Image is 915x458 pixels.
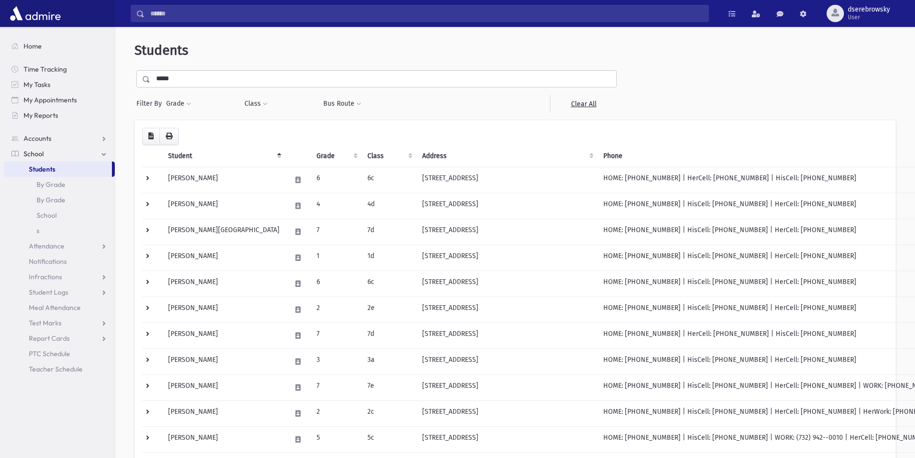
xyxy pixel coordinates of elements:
td: 2c [362,400,416,426]
span: Students [29,165,55,173]
a: Attendance [4,238,115,254]
td: [PERSON_NAME] [162,193,285,219]
span: Infractions [29,272,62,281]
span: User [848,13,890,21]
span: My Appointments [24,96,77,104]
td: [STREET_ADDRESS] [416,167,598,193]
td: [STREET_ADDRESS] [416,400,598,426]
td: [STREET_ADDRESS] [416,322,598,348]
td: 7d [362,322,416,348]
td: 7 [311,322,362,348]
a: Infractions [4,269,115,285]
a: Report Cards [4,331,115,346]
td: [PERSON_NAME] [162,297,285,322]
td: 3 [311,348,362,374]
td: 2 [311,297,362,322]
span: Notifications [29,257,67,266]
button: Bus Route [323,95,362,112]
td: [STREET_ADDRESS] [416,348,598,374]
span: Teacher Schedule [29,365,83,373]
a: My Tasks [4,77,115,92]
a: My Appointments [4,92,115,108]
span: My Reports [24,111,58,120]
span: Student Logs [29,288,68,297]
button: CSV [142,128,160,145]
img: AdmirePro [8,4,63,23]
th: Class: activate to sort column ascending [362,145,416,167]
span: School [24,149,44,158]
span: Meal Attendance [29,303,81,312]
button: Grade [166,95,192,112]
a: Meal Attendance [4,300,115,315]
td: [PERSON_NAME] [162,271,285,297]
a: Notifications [4,254,115,269]
td: [PERSON_NAME] [162,245,285,271]
td: 1 [311,245,362,271]
td: 4 [311,193,362,219]
td: [PERSON_NAME] [162,400,285,426]
a: s [4,223,115,238]
th: Address: activate to sort column ascending [416,145,598,167]
span: PTC Schedule [29,349,70,358]
td: [STREET_ADDRESS] [416,374,598,400]
a: My Reports [4,108,115,123]
a: School [4,208,115,223]
td: 7e [362,374,416,400]
span: dserebrowsky [848,6,890,13]
span: Home [24,42,42,50]
td: [PERSON_NAME][GEOGRAPHIC_DATA] [162,219,285,245]
td: [STREET_ADDRESS] [416,245,598,271]
td: 5 [311,426,362,452]
th: Student: activate to sort column descending [162,145,285,167]
a: Clear All [550,95,617,112]
td: [PERSON_NAME] [162,348,285,374]
span: My Tasks [24,80,50,89]
td: 6 [311,167,362,193]
span: Accounts [24,134,51,143]
td: 5c [362,426,416,452]
span: Filter By [136,99,166,109]
input: Search [145,5,708,22]
a: PTC Schedule [4,346,115,361]
td: [STREET_ADDRESS] [416,426,598,452]
td: 7 [311,219,362,245]
td: [PERSON_NAME] [162,167,285,193]
a: Time Tracking [4,62,115,77]
button: Class [244,95,268,112]
td: [STREET_ADDRESS] [416,297,598,322]
td: [STREET_ADDRESS] [416,193,598,219]
td: [STREET_ADDRESS] [416,219,598,245]
button: Print [159,128,179,145]
a: Test Marks [4,315,115,331]
td: 3a [362,348,416,374]
td: [PERSON_NAME] [162,426,285,452]
td: 4d [362,193,416,219]
a: Student Logs [4,285,115,300]
span: Test Marks [29,319,61,327]
a: Students [4,161,112,177]
th: Grade: activate to sort column ascending [311,145,362,167]
td: 7d [362,219,416,245]
a: By Grade [4,192,115,208]
td: [PERSON_NAME] [162,374,285,400]
a: Home [4,38,115,54]
span: Time Tracking [24,65,67,74]
a: By Grade [4,177,115,192]
td: 6 [311,271,362,297]
td: 1d [362,245,416,271]
td: 7 [311,374,362,400]
span: Attendance [29,242,64,250]
td: 6c [362,167,416,193]
a: School [4,146,115,161]
span: Students [134,42,188,58]
a: Teacher Schedule [4,361,115,377]
td: [PERSON_NAME] [162,322,285,348]
span: Report Cards [29,334,70,343]
td: 6c [362,271,416,297]
a: Accounts [4,131,115,146]
td: 2 [311,400,362,426]
td: 2e [362,297,416,322]
td: [STREET_ADDRESS] [416,271,598,297]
